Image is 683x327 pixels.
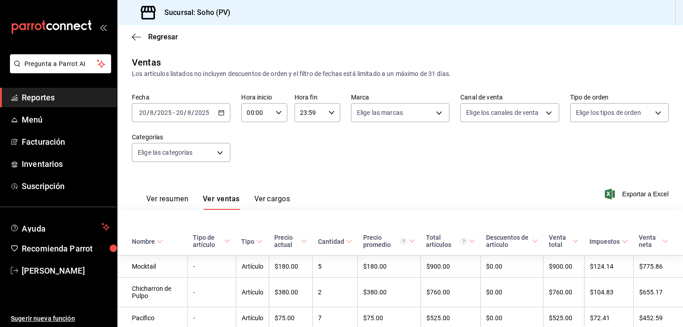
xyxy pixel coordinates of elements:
[236,278,269,307] td: Artículo
[147,109,150,116] span: /
[358,278,421,307] td: $380.00
[589,238,628,245] span: Impuestos
[187,256,236,278] td: -
[194,109,210,116] input: ----
[466,108,538,117] span: Elige los canales de venta
[132,33,178,41] button: Regresar
[481,256,543,278] td: $0.00
[193,234,230,248] span: Tipo de artículo
[236,256,269,278] td: Artículo
[543,256,584,278] td: $900.00
[351,94,449,100] label: Marca
[241,238,262,245] span: Tipo
[157,109,172,116] input: ----
[132,94,230,100] label: Fecha
[176,109,184,116] input: --
[22,222,98,232] span: Ayuda
[193,234,222,248] div: Tipo de artículo
[132,56,161,69] div: Ventas
[269,256,312,278] td: $180.00
[426,234,467,248] div: Total artículos
[633,256,683,278] td: $775.86
[22,242,110,255] span: Recomienda Parrot
[570,94,669,100] label: Tipo de orden
[146,194,188,210] button: Ver resumen
[460,238,467,245] svg: El total artículos considera cambios de precios en los artículos así como costos adicionales por ...
[274,234,307,248] span: Precio actual
[549,234,571,248] div: Venta total
[150,109,154,116] input: --
[154,109,157,116] span: /
[363,234,416,248] span: Precio promedio
[138,148,193,157] span: Elige las categorías
[22,136,110,148] span: Facturación
[22,158,110,170] span: Inventarios
[22,91,110,104] span: Reportes
[318,238,344,245] div: Cantidad
[313,256,358,278] td: 5
[421,278,480,307] td: $760.00
[274,234,299,248] div: Precio actual
[173,109,175,116] span: -
[421,256,480,278] td: $900.00
[549,234,579,248] span: Venta total
[460,94,559,100] label: Canal de venta
[486,234,530,248] div: Descuentos de artículo
[426,234,475,248] span: Total artículos
[10,54,111,73] button: Pregunta a Parrot AI
[157,7,231,18] h3: Sucursal: Soho (PV)
[132,238,163,245] span: Nombre
[633,278,683,307] td: $655.17
[254,194,290,210] button: Ver cargos
[187,109,192,116] input: --
[187,278,236,307] td: -
[6,66,111,75] a: Pregunta a Parrot AI
[584,278,633,307] td: $104.83
[576,108,641,117] span: Elige los tipos de orden
[184,109,187,116] span: /
[357,108,403,117] span: Elige las marcas
[639,234,669,248] span: Venta neta
[117,256,187,278] td: Mocktail
[24,59,97,69] span: Pregunta a Parrot AI
[148,33,178,41] span: Regresar
[203,194,240,210] button: Ver ventas
[295,94,340,100] label: Hora fin
[132,69,669,79] div: Los artículos listados no incluyen descuentos de orden y el filtro de fechas está limitado a un m...
[481,278,543,307] td: $0.00
[363,234,407,248] div: Precio promedio
[589,238,620,245] div: Impuestos
[99,24,107,31] button: open_drawer_menu
[192,109,194,116] span: /
[11,314,110,323] span: Sugerir nueva función
[318,238,352,245] span: Cantidad
[241,94,287,100] label: Hora inicio
[146,194,290,210] div: navigation tabs
[139,109,147,116] input: --
[313,278,358,307] td: 2
[639,234,660,248] div: Venta neta
[400,238,407,245] svg: Precio promedio = Total artículos / cantidad
[358,256,421,278] td: $180.00
[584,256,633,278] td: $124.14
[241,238,254,245] div: Tipo
[269,278,312,307] td: $380.00
[117,278,187,307] td: Chicharron de Pulpo
[543,278,584,307] td: $760.00
[607,189,669,199] button: Exportar a Excel
[132,134,230,140] label: Categorías
[22,180,110,192] span: Suscripción
[22,265,110,277] span: [PERSON_NAME]
[132,238,155,245] div: Nombre
[22,114,110,126] span: Menú
[486,234,538,248] span: Descuentos de artículo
